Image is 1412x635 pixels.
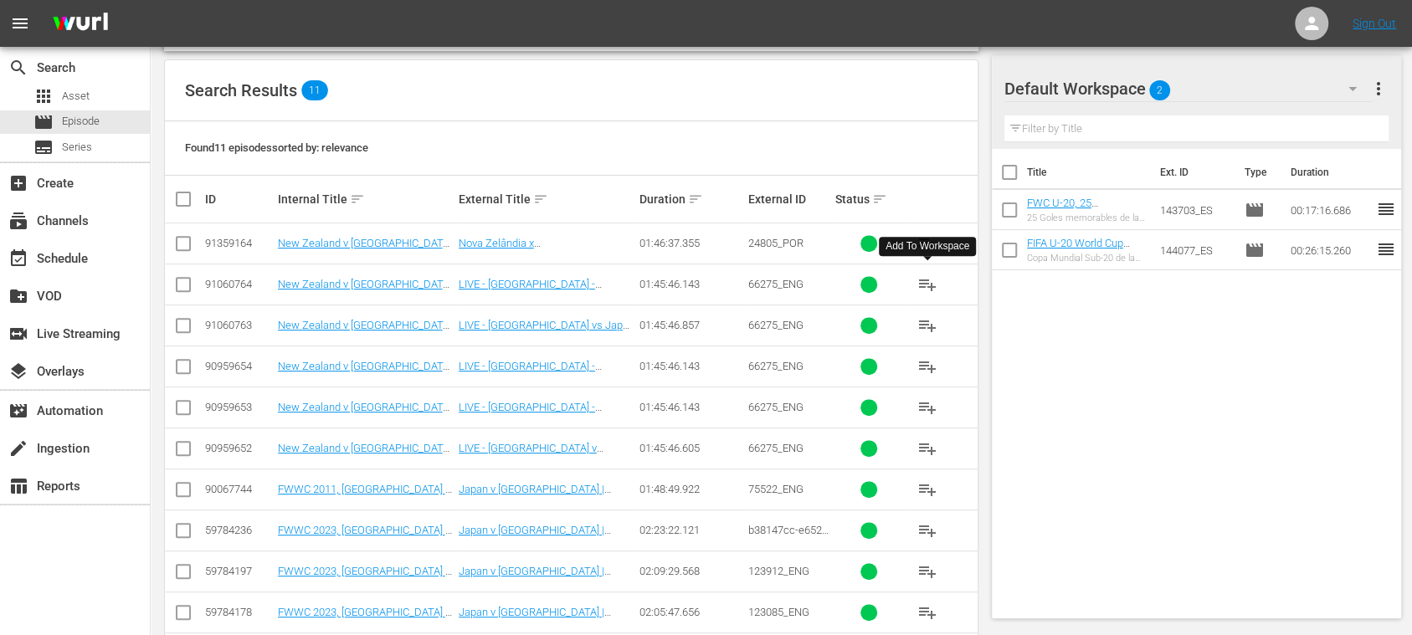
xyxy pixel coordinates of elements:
div: 59784178 [205,606,273,618]
span: 123912_ENG [748,565,809,577]
a: New Zealand v [GEOGRAPHIC_DATA] | Group A | FIFA U-20 World Cup Chile 2025™ (EN) [278,442,452,479]
span: Found 11 episodes sorted by: relevance [185,141,368,154]
a: New Zealand v [GEOGRAPHIC_DATA] | Group A | FIFA U-20 World Cup Chile 2025™ (PT) [278,237,452,274]
button: playlist_add [907,305,947,346]
span: 75522_ENG [748,483,804,495]
span: sort [533,192,548,207]
a: FWWC 2023, [GEOGRAPHIC_DATA] v [GEOGRAPHIC_DATA] (EN) [278,606,452,631]
th: Type [1235,149,1281,196]
div: Add To Workspace [886,239,969,253]
a: New Zealand v [GEOGRAPHIC_DATA] | Group A | FIFA U-20 World Cup [GEOGRAPHIC_DATA] 2025™ (DE) [278,278,452,315]
button: playlist_add [907,551,947,591]
div: 01:45:46.143 [639,360,743,372]
span: Episode [62,113,100,130]
a: Japan v [GEOGRAPHIC_DATA] | Group B | FIFA Women's World Cup [GEOGRAPHIC_DATA] 2011™ | Full Match... [459,483,621,533]
button: playlist_add [907,510,947,551]
span: playlist_add [917,479,937,499]
span: Series [62,139,92,156]
div: Internal Title [278,189,454,209]
span: playlist_add [917,397,937,417]
div: 90959652 [205,442,273,454]
span: reorder [1376,239,1396,259]
div: 91060764 [205,278,273,290]
td: 144077_ES [1153,230,1238,270]
span: more_vert [1368,79,1389,99]
a: Japan v [GEOGRAPHIC_DATA] | Group C | FIFA Women's World Cup [GEOGRAPHIC_DATA] & [GEOGRAPHIC_DATA... [459,524,621,586]
span: 2 [1149,73,1170,108]
span: Search [8,58,28,78]
div: 01:45:46.143 [639,278,743,290]
span: 66275_ENG [748,360,804,372]
td: 00:17:16.686 [1284,190,1376,230]
a: FIFA U-20 World Cup [GEOGRAPHIC_DATA] 2025™: MD1+MD2+MD3 Highlights (ES) [1027,237,1142,287]
a: FWWC 2023, [GEOGRAPHIC_DATA] v [GEOGRAPHIC_DATA] (EN) [278,524,452,549]
a: FWWC 2023, [GEOGRAPHIC_DATA] v [GEOGRAPHIC_DATA] (EN) [278,565,452,590]
span: sort [872,192,887,207]
span: b38147cc-e652-4ad5-9726-f11106e3cefd_ENG [748,524,829,574]
div: ID [205,192,273,206]
td: 00:26:15.260 [1284,230,1376,270]
span: playlist_add [917,356,937,376]
span: Overlays [8,361,28,382]
button: playlist_add [907,223,947,264]
span: playlist_add [917,520,937,540]
a: New Zealand v [GEOGRAPHIC_DATA] | Group A | FIFA U-20 World Cup [GEOGRAPHIC_DATA] 2025™ (FR) [278,401,452,438]
span: playlist_add [917,561,937,581]
span: 66275_ENG [748,319,804,331]
a: LIVE - [GEOGRAPHIC_DATA] v [GEOGRAPHIC_DATA] | Group A | FIFA U-20 World Cup [GEOGRAPHIC_DATA] 2025™ [459,442,633,492]
div: External ID [748,192,830,206]
span: 123085_ENG [748,606,809,618]
span: Reports [8,476,28,496]
button: playlist_add [907,264,947,305]
a: FWWC 2011, [GEOGRAPHIC_DATA] v [GEOGRAPHIC_DATA], Group Stage - FMR (EN) [278,483,452,520]
span: Episode [1245,200,1265,220]
span: Create [8,173,28,193]
div: 01:45:46.143 [639,401,743,413]
div: 01:46:37.355 [639,237,743,249]
span: 24805_POR [748,237,804,249]
a: New Zealand v [GEOGRAPHIC_DATA] | Group A | FIFA U-20 World Cup [GEOGRAPHIC_DATA] 2025™ (IT) [278,360,452,397]
button: playlist_add [907,428,947,469]
span: Asset [33,86,54,106]
a: LIVE - [GEOGRAPHIC_DATA] vs Japón | Grupo A | Copa Mundial Sub-20 de la FIFA [GEOGRAPHIC_DATA] 2025™ [459,319,634,356]
a: FWC U-20, 25 Memorable Goals (ES) [1027,197,1133,222]
th: Ext. ID [1150,149,1234,196]
div: 91060763 [205,319,273,331]
a: LIVE - [GEOGRAPHIC_DATA] - [GEOGRAPHIC_DATA] | Gruppo A | Coppa del Mondo FIFA U-20 Cile 2025 [459,360,634,397]
a: Japan v [GEOGRAPHIC_DATA] | Group C | FIFA Women's World Cup Australia & [GEOGRAPHIC_DATA] 2023™ ... [459,565,621,615]
span: sort [350,192,365,207]
span: Asset [62,88,90,105]
div: Copa Mundial Sub-20 de la FIFA [GEOGRAPHIC_DATA] 2025™: Resúmenes [1027,253,1147,264]
th: Duration [1281,149,1381,196]
button: more_vert [1368,69,1389,109]
div: Default Workspace [1004,65,1373,112]
a: Nova Zelândia x [GEOGRAPHIC_DATA] | Grupo A | Copa do Mundo Sub-20 da FIFA [GEOGRAPHIC_DATA] 2025™ [459,237,610,287]
a: Sign Out [1353,17,1396,30]
td: 143703_ES [1153,190,1238,230]
span: 11 [301,80,328,100]
div: 01:48:49.922 [639,483,743,495]
div: 02:09:29.568 [639,565,743,577]
span: sort [688,192,703,207]
div: 01:45:46.857 [639,319,743,331]
span: Automation [8,401,28,421]
span: VOD [8,286,28,306]
a: New Zealand v [GEOGRAPHIC_DATA] | Group A | FIFA U-20 World Cup Chile 2025™ (ES) [278,319,452,356]
span: playlist_add [917,315,937,335]
button: playlist_add [907,469,947,510]
div: 01:45:46.605 [639,442,743,454]
span: menu [10,13,30,33]
span: playlist_add [917,602,937,622]
img: ans4CAIJ8jUAAAAAAAAAAAAAAAAAAAAAAAAgQb4GAAAAAAAAAAAAAAAAAAAAAAAAJMjXAAAAAAAAAAAAAAAAAAAAAAAAgAT5G... [40,4,121,44]
span: 66275_ENG [748,442,804,454]
th: Title [1027,149,1151,196]
span: Episode [1245,240,1265,260]
span: 66275_ENG [748,401,804,413]
div: 91359164 [205,237,273,249]
span: Ingestion [8,438,28,458]
a: LIVE - [GEOGRAPHIC_DATA] - [GEOGRAPHIC_DATA] | Groupe A | Coupe du Monde U-20 de la FIFA, Chili 2... [459,401,616,451]
span: Channels [8,211,28,231]
div: Status [835,189,903,209]
div: 59784197 [205,565,273,577]
span: reorder [1376,199,1396,219]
